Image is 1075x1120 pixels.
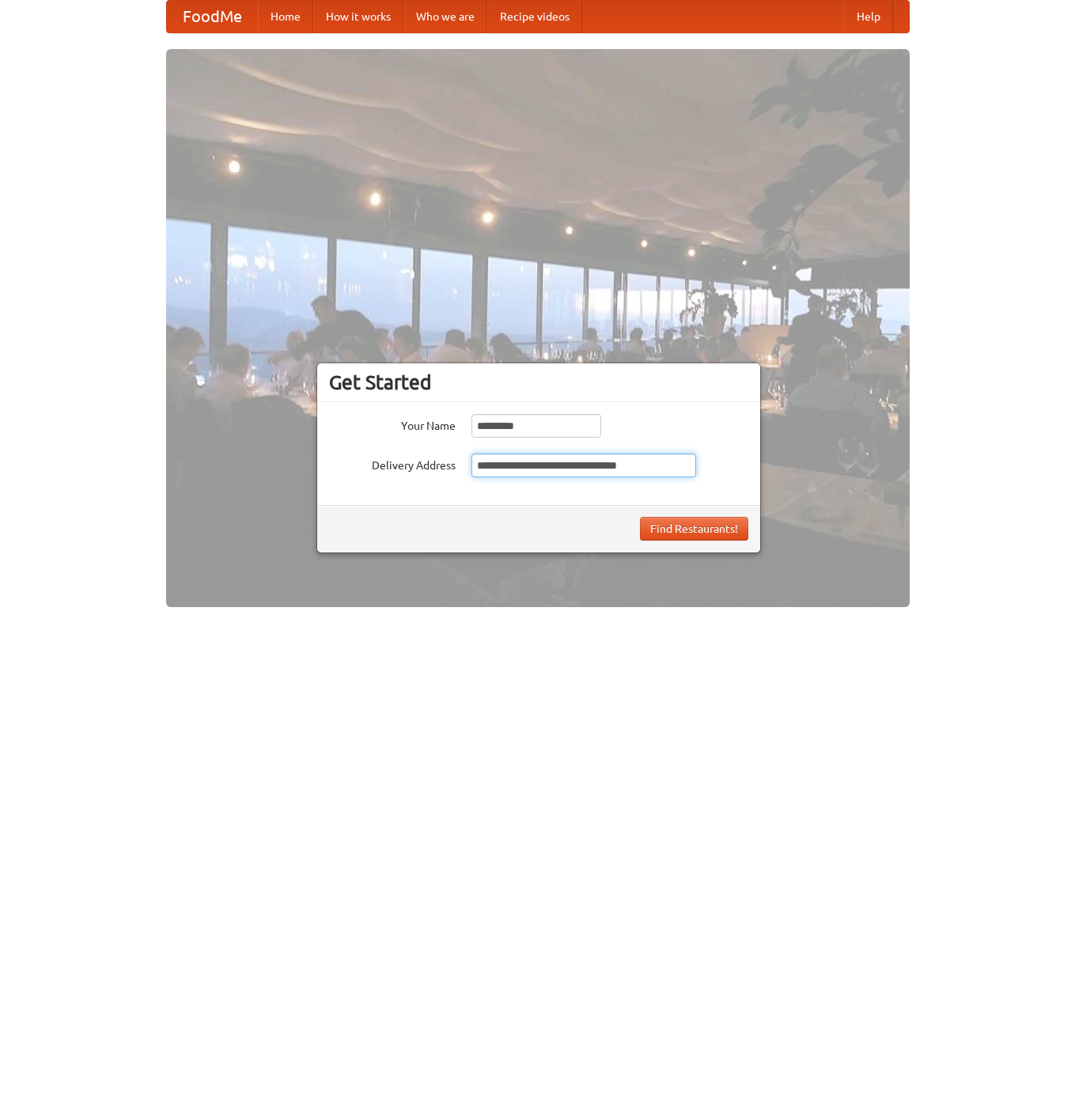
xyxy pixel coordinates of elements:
a: Home [258,1,313,32]
a: Who we are [403,1,487,32]
label: Delivery Address [329,454,456,473]
button: Find Restaurants! [640,517,748,541]
label: Your Name [329,414,456,434]
a: Recipe videos [487,1,582,32]
h3: Get Started [329,370,748,394]
a: FoodMe [167,1,258,32]
a: How it works [313,1,403,32]
a: Help [844,1,893,32]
